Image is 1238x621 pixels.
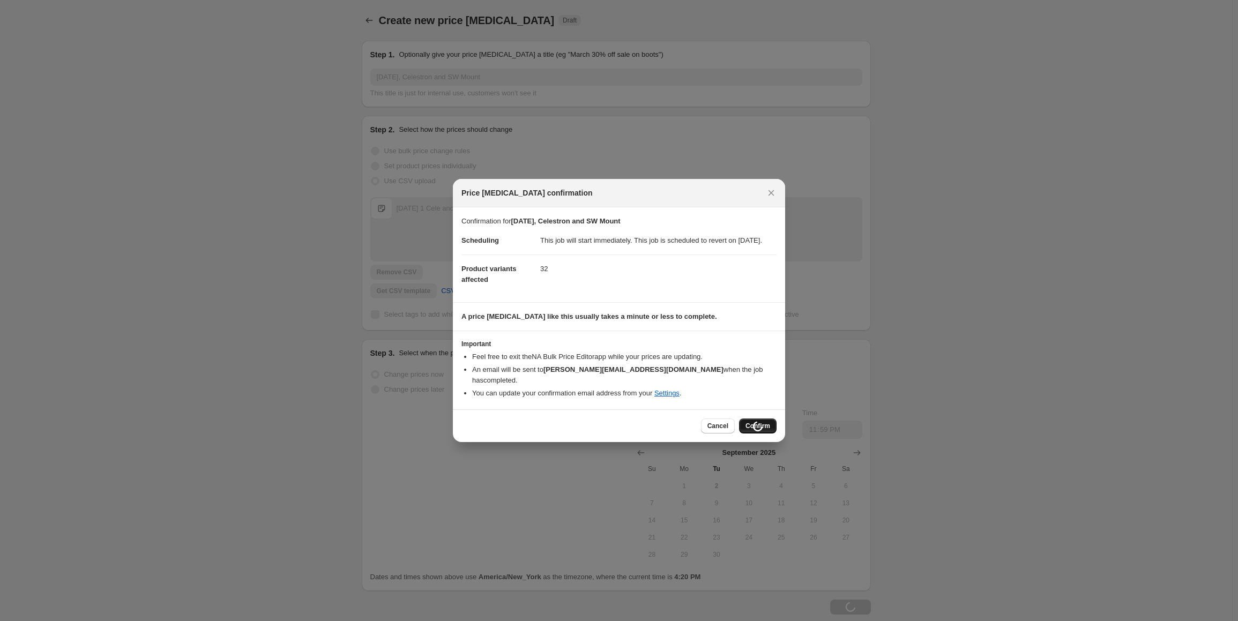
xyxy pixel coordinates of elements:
p: Confirmation for [461,216,777,227]
li: Feel free to exit the NA Bulk Price Editor app while your prices are updating. [472,351,777,362]
b: A price [MEDICAL_DATA] like this usually takes a minute or less to complete. [461,312,717,320]
dd: 32 [540,255,777,283]
b: [DATE], Celestron and SW Mount [511,217,620,225]
h3: Important [461,340,777,348]
span: Cancel [707,422,728,430]
span: Price [MEDICAL_DATA] confirmation [461,188,593,198]
span: Product variants affected [461,265,517,283]
button: Cancel [701,418,735,433]
button: Close [764,185,779,200]
a: Settings [654,389,680,397]
li: An email will be sent to when the job has completed . [472,364,777,386]
li: You can update your confirmation email address from your . [472,388,777,399]
span: Scheduling [461,236,499,244]
dd: This job will start immediately. This job is scheduled to revert on [DATE]. [540,227,777,255]
b: [PERSON_NAME][EMAIL_ADDRESS][DOMAIN_NAME] [543,365,724,373]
